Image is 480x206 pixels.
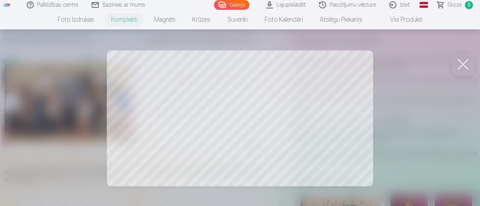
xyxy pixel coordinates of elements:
[219,10,256,29] a: Suvenīri
[49,10,103,29] a: Foto izdrukas
[103,10,146,29] a: Komplekti
[3,3,11,7] img: /fa1
[256,10,311,29] a: Foto kalendāri
[448,1,462,9] span: Grozs
[465,1,473,9] span: 0
[311,10,370,29] a: Atslēgu piekariņi
[370,10,431,29] a: Visi produkti
[146,10,184,29] a: Magnēti
[184,10,219,29] a: Krūzes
